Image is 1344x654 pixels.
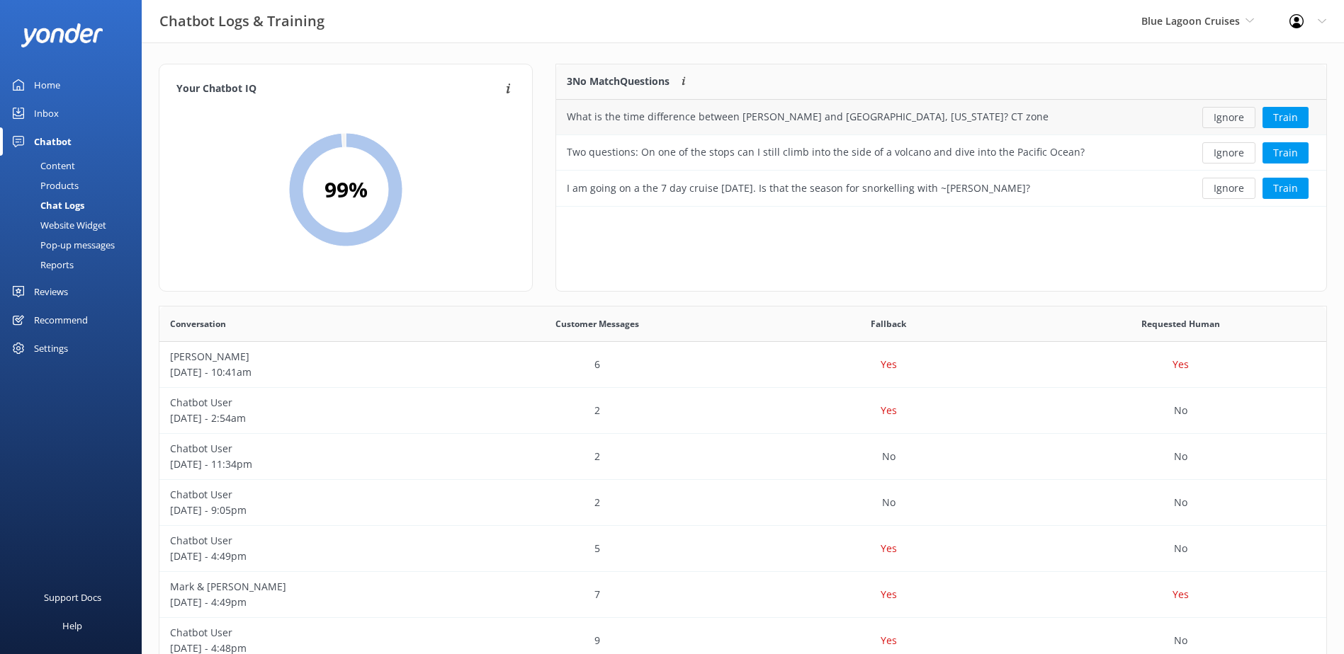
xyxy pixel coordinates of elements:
a: Pop-up messages [9,235,142,255]
button: Train [1263,178,1309,199]
button: Train [1263,107,1309,128]
div: row [556,135,1326,171]
a: Reports [9,255,142,275]
a: Products [9,176,142,195]
p: 2 [594,403,600,418]
img: yonder-white-logo.png [21,23,103,47]
div: Website Widget [9,215,106,235]
p: Yes [881,633,897,648]
div: Products [9,176,79,195]
h2: 99 % [324,173,368,207]
div: Settings [34,334,68,362]
div: Recommend [34,306,88,334]
button: Ignore [1202,178,1255,199]
p: Yes [881,541,897,556]
div: Chatbot [34,127,72,156]
button: Ignore [1202,107,1255,128]
div: row [556,171,1326,206]
p: 6 [594,357,600,372]
span: Requested Human [1141,317,1220,331]
p: No [1174,495,1187,510]
div: row [159,480,1326,526]
p: 2 [594,449,600,464]
div: row [159,342,1326,388]
div: What is the time difference between [PERSON_NAME] and [GEOGRAPHIC_DATA], [US_STATE]? CT zone [567,109,1049,125]
div: Home [34,71,60,99]
div: Inbox [34,99,59,127]
p: [DATE] - 10:41am [170,365,441,380]
p: No [1174,449,1187,464]
p: 9 [594,633,600,648]
p: Yes [881,403,897,418]
p: [DATE] - 9:05pm [170,503,441,518]
div: Pop-up messages [9,235,115,255]
p: 5 [594,541,600,556]
div: row [159,434,1326,480]
p: No [1174,541,1187,556]
p: Chatbot User [170,487,441,503]
div: row [159,526,1326,572]
p: 3 No Match Questions [567,74,670,89]
div: Two questions: On one of the stops can I still climb into the side of a volcano and dive into the... [567,144,1085,160]
div: row [556,100,1326,135]
div: Chat Logs [9,195,84,215]
p: Mark & [PERSON_NAME] [170,579,441,595]
span: Customer Messages [555,317,639,331]
div: Content [9,156,75,176]
div: row [159,572,1326,618]
p: [PERSON_NAME] [170,349,441,365]
h3: Chatbot Logs & Training [159,10,324,33]
span: Blue Lagoon Cruises [1141,14,1240,28]
div: Reviews [34,277,68,306]
p: 2 [594,495,600,510]
p: Chatbot User [170,395,441,411]
p: Chatbot User [170,625,441,641]
p: Chatbot User [170,441,441,457]
p: [DATE] - 4:49pm [170,595,441,610]
p: No [882,449,896,464]
p: No [882,495,896,510]
a: Website Widget [9,215,142,235]
div: row [159,388,1326,434]
span: Fallback [871,317,906,331]
p: Yes [1173,357,1189,372]
button: Ignore [1202,142,1255,163]
p: 7 [594,587,600,602]
p: No [1174,633,1187,648]
p: Chatbot User [170,533,441,549]
p: [DATE] - 2:54am [170,411,441,426]
a: Content [9,156,142,176]
h4: Your Chatbot IQ [176,81,502,97]
div: Support Docs [44,583,101,612]
p: Yes [1173,587,1189,602]
div: I am going on a the 7 day cruise [DATE]. Is that the season for snorkelling with ~[PERSON_NAME]? [567,180,1030,196]
p: [DATE] - 4:49pm [170,549,441,564]
p: Yes [881,587,897,602]
div: Reports [9,255,74,275]
div: grid [556,100,1326,206]
p: [DATE] - 11:34pm [170,457,441,472]
a: Chat Logs [9,195,142,215]
p: Yes [881,357,897,372]
p: No [1174,403,1187,418]
div: Help [62,612,82,640]
button: Train [1263,142,1309,163]
span: Conversation [170,317,226,331]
